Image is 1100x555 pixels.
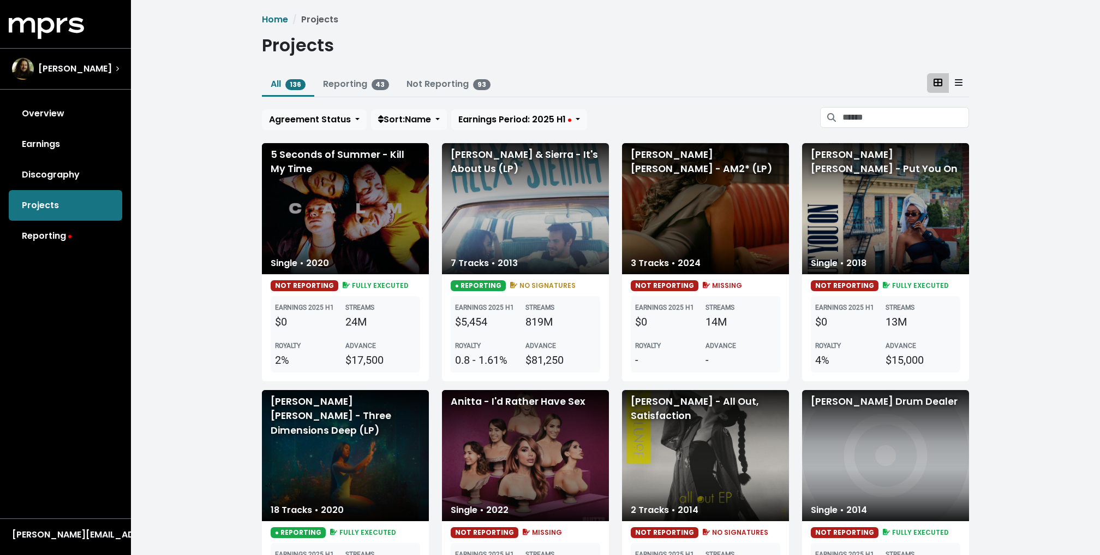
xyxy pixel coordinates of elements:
span: MISSING [521,528,563,537]
b: STREAMS [706,304,734,311]
img: The selected account / producer [12,58,34,80]
span: NOT REPORTING [811,280,878,291]
div: 2 Tracks • 2014 [622,499,707,521]
span: NO SIGNATURES [701,528,769,537]
div: $0 [635,314,706,330]
button: [PERSON_NAME][EMAIL_ADDRESS][DOMAIN_NAME] [9,528,122,542]
a: All136 [271,78,306,90]
input: Search projects [842,107,969,128]
span: NOT REPORTING [451,527,518,538]
span: NOT REPORTING [631,527,698,538]
span: Sort: Name [378,113,431,126]
a: Not Reporting93 [406,78,491,90]
a: Reporting [9,221,122,251]
a: Earnings [9,129,122,160]
b: ROYALTY [815,342,841,350]
div: Anitta - I'd Rather Have Sex [442,390,609,521]
span: ● REPORTING [451,280,506,291]
b: STREAMS [886,304,914,311]
b: EARNINGS 2025 H1 [275,304,334,311]
a: Reporting43 [323,78,390,90]
a: Overview [9,98,122,129]
a: Discography [9,160,122,190]
div: [PERSON_NAME] Drum Dealer [802,390,969,521]
div: [PERSON_NAME] [PERSON_NAME] - AM2* (LP) [622,143,789,274]
div: Single • 2020 [262,252,338,274]
div: $17,500 [345,352,416,368]
div: 0.8 - 1.61% [455,352,525,368]
span: 43 [372,79,390,90]
svg: Card View [934,78,942,87]
a: mprs logo [9,21,84,34]
div: $15,000 [886,352,956,368]
b: EARNINGS 2025 H1 [635,304,694,311]
b: ADVANCE [345,342,376,350]
div: 3 Tracks • 2024 [622,252,709,274]
b: ROYALTY [275,342,301,350]
div: [PERSON_NAME] & Sierra - It's About Us (LP) [442,143,609,274]
b: ADVANCE [886,342,916,350]
div: Single • 2014 [802,499,876,521]
span: FULLY EXECUTED [881,528,949,537]
div: [PERSON_NAME] - All Out, Satisfaction [622,390,789,521]
span: [PERSON_NAME] [38,62,112,75]
span: MISSING [701,281,743,290]
h1: Projects [262,35,334,56]
button: Earnings Period: 2025 H1 [451,109,587,130]
div: $0 [275,314,345,330]
div: [PERSON_NAME] [PERSON_NAME] - Put You On [802,143,969,274]
span: FULLY EXECUTED [340,281,409,290]
b: ROYALTY [635,342,661,350]
div: - [706,352,776,368]
div: $5,454 [455,314,525,330]
b: EARNINGS 2025 H1 [815,304,874,311]
a: Home [262,13,288,26]
div: 4% [815,352,886,368]
span: NO SIGNATURES [508,281,576,290]
b: ADVANCE [706,342,736,350]
li: Projects [288,13,338,26]
b: ROYALTY [455,342,481,350]
div: 18 Tracks • 2020 [262,499,352,521]
span: FULLY EXECUTED [881,281,949,290]
button: Agreement Status [262,109,367,130]
div: Single • 2022 [442,499,517,521]
svg: Table View [955,78,962,87]
span: Earnings Period: 2025 H1 [458,113,571,126]
div: [PERSON_NAME] [PERSON_NAME] - Three Dimensions Deep (LP) [262,390,429,521]
div: 13M [886,314,956,330]
b: STREAMS [345,304,374,311]
div: $81,250 [525,352,596,368]
span: NOT REPORTING [271,280,338,291]
div: 24M [345,314,416,330]
div: [PERSON_NAME][EMAIL_ADDRESS][DOMAIN_NAME] [12,528,119,541]
span: ● REPORTING [271,527,326,538]
div: 14M [706,314,776,330]
span: Agreement Status [269,113,351,126]
div: $0 [815,314,886,330]
span: FULLY EXECUTED [328,528,397,537]
b: EARNINGS 2025 H1 [455,304,514,311]
span: 136 [285,79,306,90]
div: Single • 2018 [802,252,875,274]
b: ADVANCE [525,342,556,350]
button: Sort:Name [371,109,447,130]
div: 5 Seconds of Summer - Kill My Time [262,143,429,274]
span: NOT REPORTING [631,280,698,291]
div: - [635,352,706,368]
span: 93 [473,79,491,90]
b: STREAMS [525,304,554,311]
div: 819M [525,314,596,330]
div: 2% [275,352,345,368]
nav: breadcrumb [262,13,969,26]
span: NOT REPORTING [811,527,878,538]
div: 7 Tracks • 2013 [442,252,527,274]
